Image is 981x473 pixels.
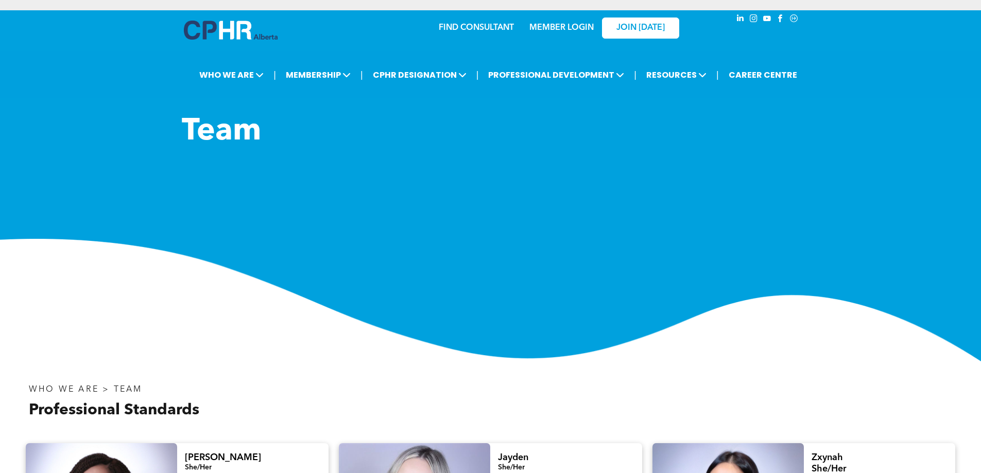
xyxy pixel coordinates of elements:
span: JOIN [DATE] [616,23,665,33]
li: | [360,64,363,85]
span: Team [182,116,261,147]
a: Social network [788,13,800,27]
a: CAREER CENTRE [726,65,800,84]
span: She/Her [185,464,212,471]
li: | [273,64,276,85]
a: linkedin [735,13,746,27]
a: FIND CONSULTANT [439,24,514,32]
span: She/Her [498,464,525,471]
span: RESOURCES [643,65,710,84]
a: MEMBER LOGIN [529,24,594,32]
a: instagram [748,13,760,27]
span: Professional Standards [29,402,199,418]
span: [PERSON_NAME] [185,453,261,462]
a: youtube [762,13,773,27]
span: WHO WE ARE > TEAM [29,386,142,394]
span: MEMBERSHIP [283,65,354,84]
span: Jayden [498,453,528,462]
img: A blue and white logo for cp alberta [184,21,278,40]
a: JOIN [DATE] [602,17,679,39]
span: WHO WE ARE [196,65,267,84]
li: | [634,64,636,85]
span: PROFESSIONAL DEVELOPMENT [485,65,627,84]
span: CPHR DESIGNATION [370,65,470,84]
li: | [716,64,719,85]
a: facebook [775,13,786,27]
li: | [476,64,479,85]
